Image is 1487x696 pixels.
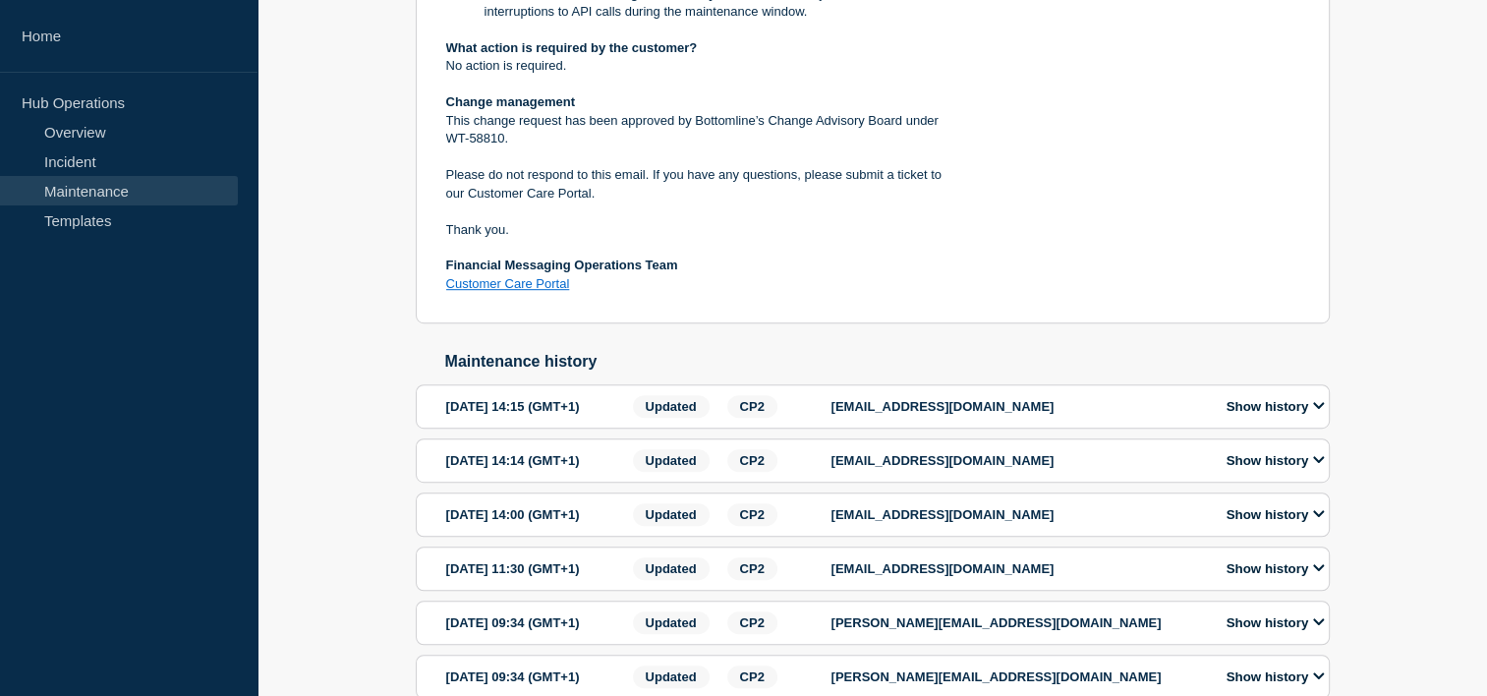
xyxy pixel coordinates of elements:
strong: Financial Messaging Operations Team [446,258,678,272]
button: Show history [1221,398,1331,415]
p: [EMAIL_ADDRESS][DOMAIN_NAME] [831,399,1205,414]
button: Show history [1221,506,1331,523]
span: Updated [633,557,710,580]
span: CP2 [727,557,777,580]
p: Please do not respond to this email. If you have any questions, please submit a ticket to our Cus... [446,166,953,203]
p: This change request has been approved by Bottomline’s Change Advisory Board under WT-58810. [446,112,953,148]
strong: What action is required by the customer? [446,40,698,55]
div: [DATE] 11:30 (GMT+1) [446,557,627,580]
span: CP2 [727,449,777,472]
h2: Maintenance history [445,353,1330,371]
button: Show history [1221,668,1331,685]
span: CP2 [727,666,777,688]
button: Show history [1221,614,1331,631]
p: [PERSON_NAME][EMAIL_ADDRESS][DOMAIN_NAME] [831,669,1205,684]
span: CP2 [727,611,777,634]
button: Show history [1221,560,1331,577]
span: Updated [633,503,710,526]
button: Show history [1221,452,1331,469]
div: [DATE] 09:34 (GMT+1) [446,666,627,688]
div: [DATE] 14:14 (GMT+1) [446,449,627,472]
p: [EMAIL_ADDRESS][DOMAIN_NAME] [831,507,1205,522]
div: [DATE] 09:34 (GMT+1) [446,611,627,634]
a: Customer Care Portal [446,276,570,291]
p: [EMAIL_ADDRESS][DOMAIN_NAME] [831,561,1205,576]
span: Updated [633,666,710,688]
div: [DATE] 14:15 (GMT+1) [446,395,627,418]
span: Updated [633,395,710,418]
p: [PERSON_NAME][EMAIL_ADDRESS][DOMAIN_NAME] [831,615,1205,630]
span: CP2 [727,503,777,526]
div: [DATE] 14:00 (GMT+1) [446,503,627,526]
p: Thank you. [446,221,953,239]
strong: Change management [446,94,575,109]
p: No action is required. [446,57,953,75]
span: CP2 [727,395,777,418]
p: [EMAIL_ADDRESS][DOMAIN_NAME] [831,453,1205,468]
span: Updated [633,449,710,472]
span: Updated [633,611,710,634]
